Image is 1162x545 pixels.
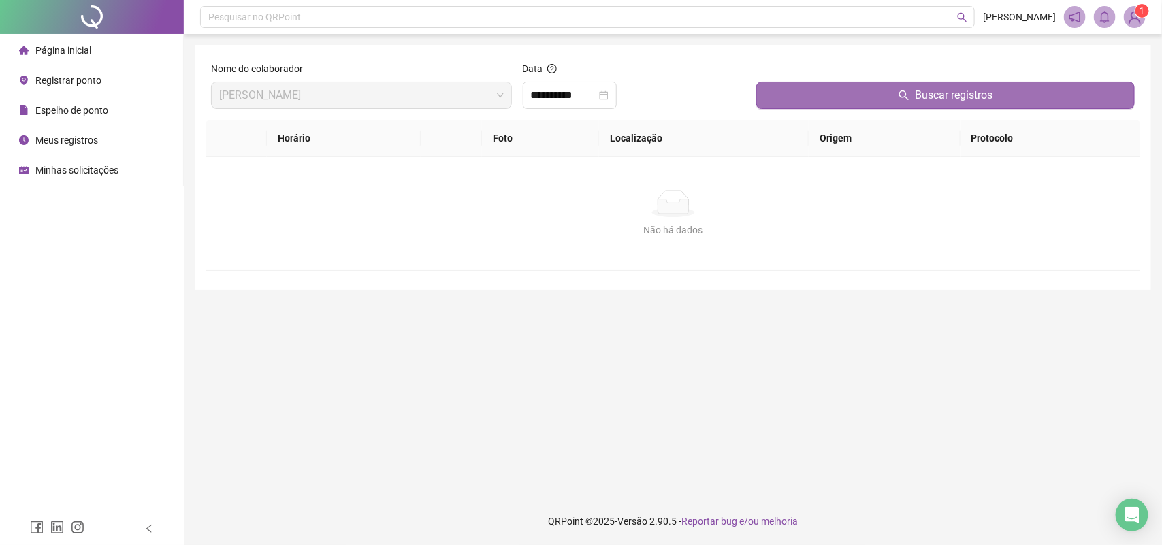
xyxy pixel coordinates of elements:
[35,45,91,56] span: Página inicial
[1135,4,1149,18] sup: Atualize o seu contato no menu Meus Dados
[222,222,1125,237] div: Não há dados
[1099,11,1111,23] span: bell
[35,135,98,146] span: Meus registros
[961,120,1141,157] th: Protocolo
[184,497,1162,545] footer: QRPoint © 2025 - 2.90.5 -
[1125,7,1145,27] img: 88710
[756,82,1135,109] button: Buscar registros
[957,12,967,22] span: search
[30,521,44,534] span: facebook
[899,90,909,101] span: search
[1116,499,1148,531] div: Open Intercom Messenger
[482,120,599,157] th: Foto
[219,82,504,108] span: RUTH OLIVEIRA DA SILVA
[35,165,118,176] span: Minhas solicitações
[681,516,798,527] span: Reportar bug e/ou melhoria
[35,75,101,86] span: Registrar ponto
[617,516,647,527] span: Versão
[211,61,312,76] label: Nome do colaborador
[267,120,421,157] th: Horário
[19,76,29,85] span: environment
[19,165,29,175] span: schedule
[915,87,992,103] span: Buscar registros
[35,105,108,116] span: Espelho de ponto
[547,64,557,73] span: question-circle
[1140,6,1145,16] span: 1
[599,120,809,157] th: Localização
[523,63,543,74] span: Data
[809,120,961,157] th: Origem
[50,521,64,534] span: linkedin
[19,135,29,145] span: clock-circle
[144,524,154,533] span: left
[1069,11,1081,23] span: notification
[19,46,29,55] span: home
[983,10,1056,24] span: [PERSON_NAME]
[19,105,29,115] span: file
[71,521,84,534] span: instagram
